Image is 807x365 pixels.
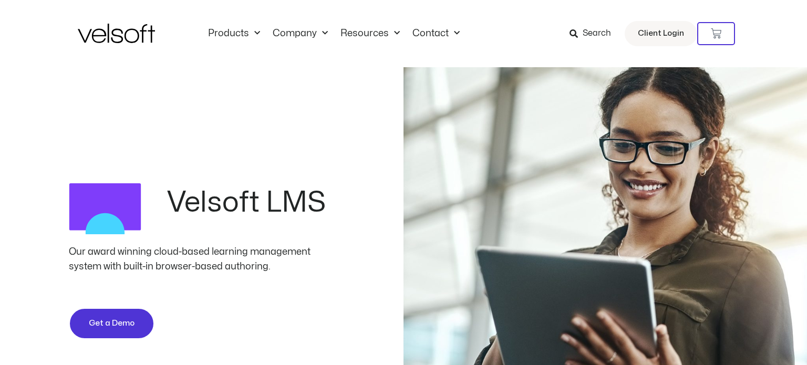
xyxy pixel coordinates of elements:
[69,173,141,245] img: LMS Logo
[167,189,335,217] h2: Velsoft LMS
[202,28,266,39] a: ProductsMenu Toggle
[625,21,697,46] a: Client Login
[406,28,466,39] a: ContactMenu Toggle
[202,28,466,39] nav: Menu
[266,28,334,39] a: CompanyMenu Toggle
[78,24,155,43] img: Velsoft Training Materials
[334,28,406,39] a: ResourcesMenu Toggle
[570,25,618,43] a: Search
[638,27,684,40] span: Client Login
[583,27,611,40] span: Search
[69,245,335,274] div: Our award winning cloud-based learning management system with built-in browser-based authoring.
[69,308,154,339] a: Get a Demo
[89,317,134,330] span: Get a Demo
